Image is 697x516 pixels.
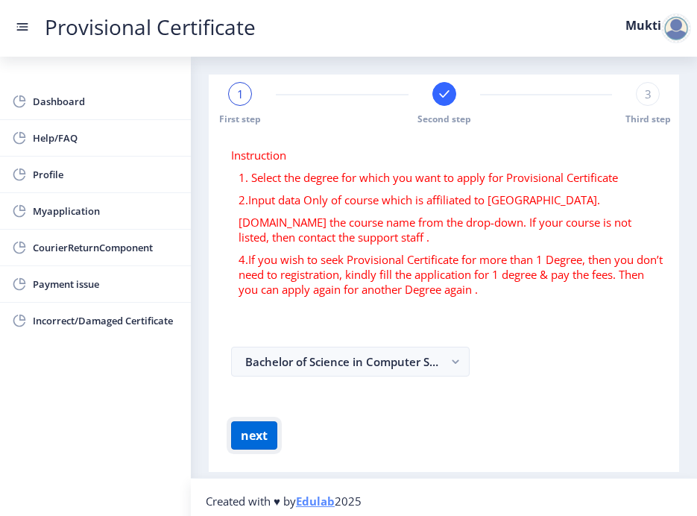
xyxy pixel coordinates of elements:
a: Edulab [296,494,335,509]
button: next [231,421,277,450]
label: Mukti [625,19,661,31]
span: 3 [645,86,652,101]
span: Payment issue [33,275,179,293]
span: Myapplication [33,202,179,220]
button: Bachelor of Science in Computer Science [231,347,470,377]
span: CourierReturnComponent [33,239,179,257]
span: Profile [33,166,179,183]
span: Incorrect/Damaged Certificate [33,312,179,330]
span: First step [219,113,261,125]
a: Provisional Certificate [30,19,271,35]
span: Second step [417,113,471,125]
span: Created with ♥ by 2025 [206,494,362,509]
p: 2.Input data Only of course which is affiliated to [GEOGRAPHIC_DATA]. [239,192,664,207]
p: 4.If you wish to seek Provisional Certificate for more than 1 Degree, then you don’t need to regi... [239,252,664,297]
span: 1 [237,86,244,101]
p: 1. Select the degree for which you want to apply for Provisional Certificate [239,170,664,185]
span: Instruction [231,148,286,163]
span: Third step [625,113,671,125]
span: Dashboard [33,92,179,110]
span: Help/FAQ [33,129,179,147]
p: [DOMAIN_NAME] the course name from the drop-down. If your course is not listed, then contact the ... [239,215,664,245]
